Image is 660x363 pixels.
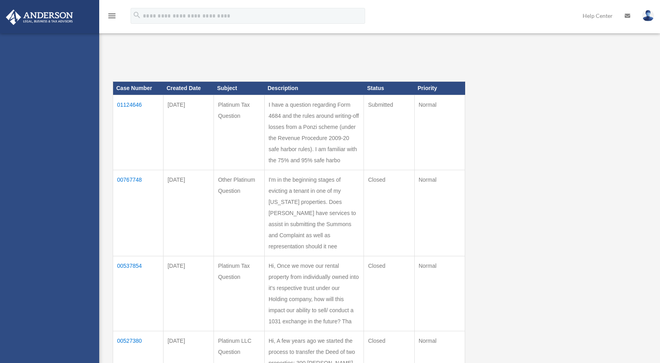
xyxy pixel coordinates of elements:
td: 01124646 [113,95,164,170]
td: Platinum Tax Question [214,95,264,170]
td: I have a question regarding Form 4684 and the rules around writing-off losses from a Ponzi scheme... [264,95,364,170]
td: 00767748 [113,170,164,256]
th: Created Date [164,82,214,95]
td: I'm in the beginning stages of evicting a tenant in one of my [US_STATE] properties. Does [PERSON... [264,170,364,256]
i: search [133,11,141,19]
th: Priority [414,82,465,95]
td: Platinum Tax Question [214,256,264,331]
img: Anderson Advisors Platinum Portal [4,10,75,25]
td: [DATE] [164,95,214,170]
td: Hi, Once we move our rental property from individually owned into it's respective trust under our... [264,256,364,331]
td: Normal [414,170,465,256]
td: [DATE] [164,256,214,331]
a: menu [107,14,117,21]
td: Closed [364,170,414,256]
td: Other Platinum Question [214,170,264,256]
th: Description [264,82,364,95]
td: Submitted [364,95,414,170]
th: Case Number [113,82,164,95]
td: Closed [364,256,414,331]
td: Normal [414,95,465,170]
th: Status [364,82,414,95]
img: User Pic [642,10,654,21]
i: menu [107,11,117,21]
td: Normal [414,256,465,331]
td: 00537854 [113,256,164,331]
td: [DATE] [164,170,214,256]
th: Subject [214,82,264,95]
